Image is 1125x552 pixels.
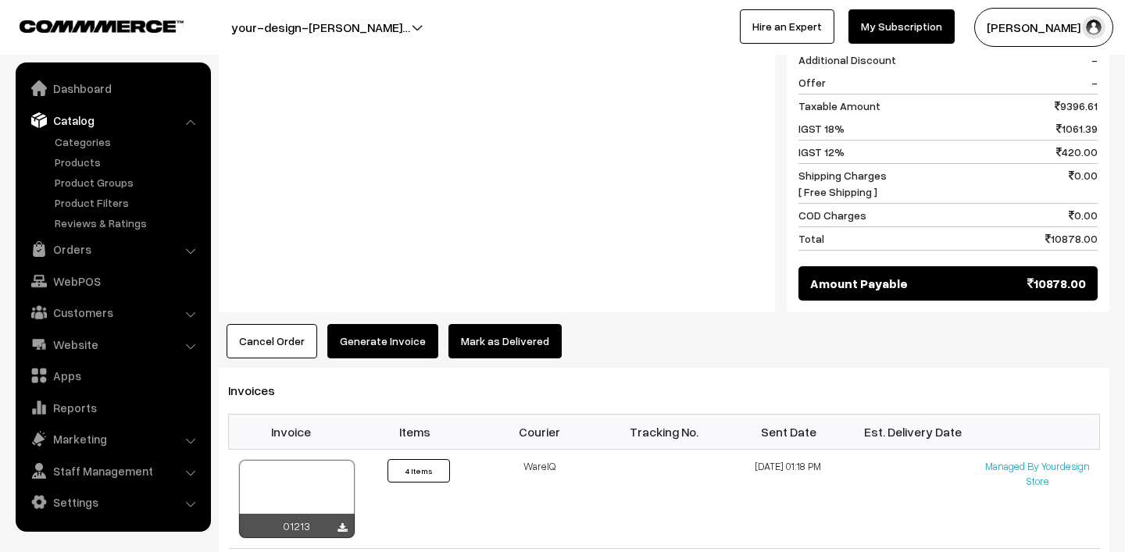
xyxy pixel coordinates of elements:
[477,449,602,548] td: WareIQ
[20,20,184,32] img: COMMMERCE
[20,330,205,358] a: Website
[1069,207,1098,223] span: 0.00
[727,415,851,449] th: Sent Date
[20,74,205,102] a: Dashboard
[20,425,205,453] a: Marketing
[1069,167,1098,200] span: 0.00
[20,16,156,34] a: COMMMERCE
[20,488,205,516] a: Settings
[1082,16,1105,39] img: user
[798,144,845,160] span: IGST 12%
[20,361,205,390] a: Apps
[727,449,851,548] td: [DATE] 01:18 PM
[1055,98,1098,114] span: 9396.61
[20,457,205,485] a: Staff Management
[229,415,353,449] th: Invoice
[51,174,205,191] a: Product Groups
[20,235,205,263] a: Orders
[51,215,205,231] a: Reviews & Ratings
[974,8,1113,47] button: [PERSON_NAME] N.P
[51,134,205,150] a: Categories
[798,120,845,137] span: IGST 18%
[1045,230,1098,247] span: 10878.00
[20,298,205,326] a: Customers
[448,324,562,358] button: Mark as Delivered
[227,324,317,358] button: Cancel Order
[1091,52,1098,68] span: -
[353,415,477,449] th: Items
[740,9,834,44] a: Hire an Expert
[810,274,908,293] span: Amount Payable
[20,394,205,422] a: Reports
[798,52,896,68] span: Additional Discount
[798,98,880,114] span: Taxable Amount
[1056,144,1098,160] span: 420.00
[1056,120,1098,137] span: 1061.39
[327,324,438,358] button: Generate Invoice
[602,415,726,449] th: Tracking No.
[387,459,450,483] button: 4 Items
[984,459,1090,490] p: Managed By Yourdesign Store
[798,167,887,200] span: Shipping Charges [ Free Shipping ]
[228,383,294,398] span: Invoices
[798,230,824,247] span: Total
[851,415,975,449] th: Est. Delivery Date
[798,207,866,223] span: COD Charges
[848,9,955,44] a: My Subscription
[239,514,355,538] div: 01213
[1091,74,1098,91] span: -
[177,8,465,47] button: your-design-[PERSON_NAME]…
[477,415,602,449] th: Courier
[20,267,205,295] a: WebPOS
[51,194,205,211] a: Product Filters
[1027,274,1086,293] span: 10878.00
[798,74,826,91] span: Offer
[51,154,205,170] a: Products
[20,106,205,134] a: Catalog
